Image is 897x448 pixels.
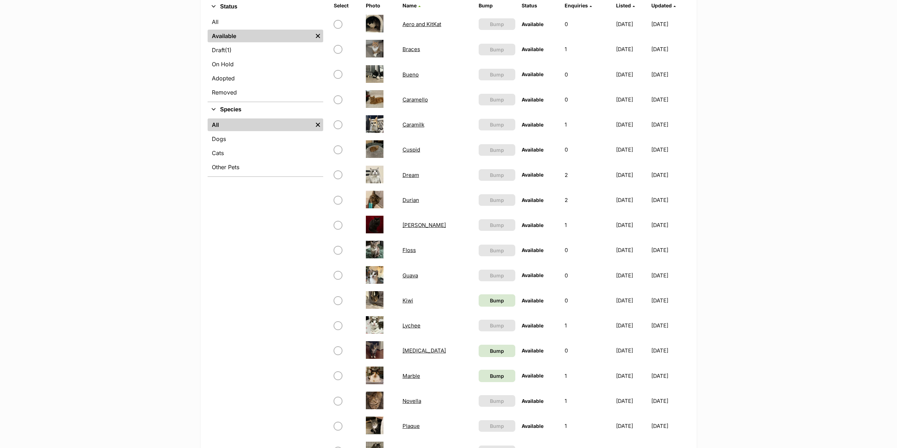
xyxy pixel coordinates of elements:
a: Braces [403,46,420,53]
td: [DATE] [651,213,689,237]
span: Available [522,147,543,153]
a: [MEDICAL_DATA] [403,347,446,354]
button: Bump [479,395,515,407]
td: [DATE] [613,313,651,338]
span: Available [522,197,543,203]
td: [DATE] [613,37,651,61]
span: Available [522,373,543,379]
td: 1 [562,389,612,413]
td: [DATE] [651,338,689,363]
td: [DATE] [613,163,651,187]
span: Available [522,46,543,52]
td: 1 [562,112,612,137]
a: Dogs [208,133,323,145]
span: Bump [490,196,504,204]
button: Status [208,2,323,11]
a: Enquiries [565,2,592,8]
button: Bump [479,320,515,331]
span: Available [522,222,543,228]
a: Aero and KitKat [403,21,441,27]
td: [DATE] [613,213,651,237]
a: Kiwi [403,297,413,304]
a: Remove filter [313,30,323,42]
button: Bump [479,420,515,432]
span: Updated [651,2,672,8]
td: 2 [562,188,612,212]
span: Bump [490,397,504,405]
a: Other Pets [208,161,323,173]
td: [DATE] [651,288,689,313]
td: [DATE] [651,12,689,36]
a: Guava [403,272,418,279]
span: Available [522,71,543,77]
td: [DATE] [651,87,689,112]
td: [DATE] [651,414,689,438]
td: 0 [562,87,612,112]
td: 0 [562,62,612,87]
a: Marble [403,373,420,379]
button: Bump [479,94,515,105]
td: [DATE] [613,414,651,438]
td: [DATE] [651,62,689,87]
td: [DATE] [613,288,651,313]
span: Available [522,172,543,178]
button: Bump [479,18,515,30]
td: [DATE] [651,238,689,262]
span: Available [522,423,543,429]
span: Bump [490,171,504,179]
span: Available [522,272,543,278]
button: Species [208,105,323,114]
a: Lychee [403,322,420,329]
td: [DATE] [651,163,689,187]
button: Bump [479,144,515,156]
td: [DATE] [613,188,651,212]
button: Bump [479,119,515,130]
td: [DATE] [613,137,651,162]
button: Bump [479,169,515,181]
span: Available [522,247,543,253]
span: Available [522,21,543,27]
div: Status [208,14,323,102]
button: Bump [479,69,515,80]
span: Available [522,348,543,354]
span: Bump [490,322,504,329]
span: Bump [490,221,504,229]
span: Bump [490,96,504,103]
td: 0 [562,137,612,162]
a: Name [403,2,420,8]
a: On Hold [208,58,323,70]
a: Removed [208,86,323,99]
button: Bump [479,44,515,55]
td: [DATE] [613,112,651,137]
td: [DATE] [651,263,689,288]
td: [DATE] [651,364,689,388]
td: [DATE] [651,188,689,212]
span: Bump [490,372,504,380]
td: [DATE] [613,87,651,112]
td: [DATE] [613,263,651,288]
td: 1 [562,364,612,388]
span: translation missing: en.admin.listings.index.attributes.enquiries [565,2,588,8]
td: [DATE] [613,238,651,262]
span: Bump [490,247,504,254]
td: 0 [562,238,612,262]
span: Listed [616,2,631,8]
td: [DATE] [613,364,651,388]
a: All [208,16,323,28]
span: Available [522,122,543,128]
td: 2 [562,163,612,187]
span: Available [522,97,543,103]
span: Bump [490,20,504,28]
a: Remove filter [313,118,323,131]
div: Species [208,117,323,176]
span: Bump [490,272,504,279]
td: 1 [562,414,612,438]
td: [DATE] [651,137,689,162]
a: Caramilk [403,121,424,128]
td: [DATE] [651,112,689,137]
a: Cats [208,147,323,159]
td: 1 [562,213,612,237]
td: 0 [562,288,612,313]
a: Adopted [208,72,323,85]
span: Bump [490,71,504,78]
